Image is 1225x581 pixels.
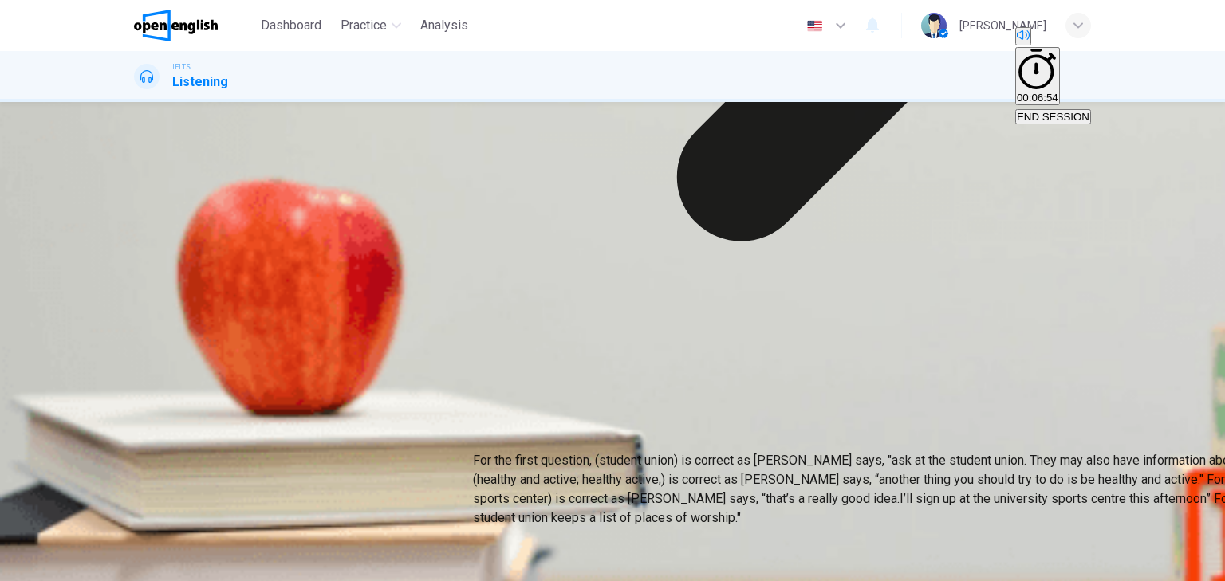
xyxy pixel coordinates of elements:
img: OpenEnglish logo [134,10,218,41]
span: Dashboard [261,16,321,35]
span: END SESSION [1017,111,1089,123]
span: 00:06:54 [1017,92,1058,104]
img: Profile picture [921,13,947,38]
div: Mute [1015,27,1091,47]
div: [PERSON_NAME] [959,16,1046,35]
img: en [805,20,825,32]
div: Hide [1015,47,1091,108]
span: IELTS [172,61,191,73]
span: Practice [341,16,387,35]
span: Analysis [420,16,468,35]
h1: Listening [172,73,228,92]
